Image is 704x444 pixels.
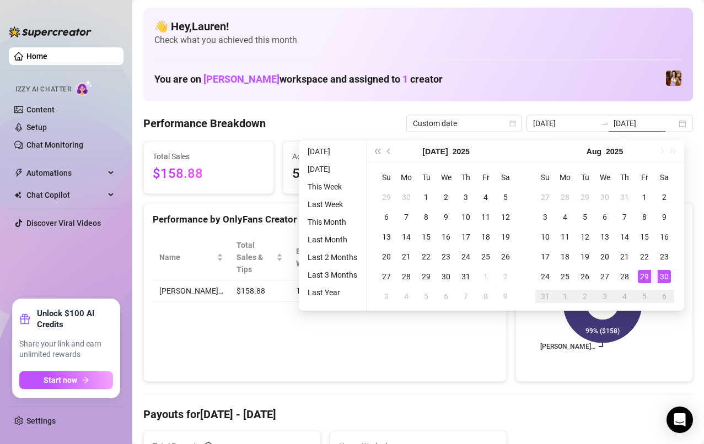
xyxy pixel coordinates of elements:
td: 2025-08-23 [654,247,674,267]
td: 2025-07-10 [456,207,476,227]
div: 10 [539,230,552,243]
div: 20 [598,250,611,263]
button: Choose a month [422,140,448,163]
td: 2025-09-06 [654,286,674,306]
td: 2025-08-29 [635,267,654,286]
td: 2025-07-12 [496,207,515,227]
div: 22 [638,250,651,263]
div: 26 [578,270,592,283]
td: 2025-07-01 [416,187,436,207]
div: 1 [638,191,651,204]
td: 2025-07-11 [476,207,496,227]
td: 2025-09-01 [555,286,575,306]
div: 25 [479,250,492,263]
div: 21 [618,250,631,263]
div: 11 [479,210,492,224]
td: 2025-08-28 [615,267,635,286]
li: Last 3 Months [303,268,362,281]
div: 26 [499,250,512,263]
button: Choose a month [587,140,601,163]
td: 2025-08-07 [456,286,476,306]
div: 9 [658,210,671,224]
td: 2025-07-15 [416,227,436,247]
div: 5 [420,290,433,303]
span: thunderbolt [14,169,23,177]
span: $158.88 [153,164,265,185]
td: 2025-08-22 [635,247,654,267]
div: 1 [420,191,433,204]
td: 2025-07-24 [456,247,476,267]
div: 3 [459,191,472,204]
td: 2025-07-02 [436,187,456,207]
button: Start nowarrow-right [19,371,113,389]
div: 27 [598,270,611,283]
div: 30 [658,270,671,283]
td: 2025-08-24 [535,267,555,286]
td: 2025-08-25 [555,267,575,286]
li: Last Year [303,286,362,299]
td: 2025-08-04 [555,207,575,227]
h4: Payouts for [DATE] - [DATE] [143,407,693,422]
div: 7 [618,210,631,224]
div: 30 [400,191,413,204]
td: 2025-09-02 [575,286,595,306]
h4: 👋 Hey, Lauren ! [154,19,682,34]
div: 21 [400,250,413,263]
div: 8 [420,210,433,224]
td: 15.5 h [289,280,353,302]
td: 2025-07-13 [377,227,396,247]
div: 4 [558,210,572,224]
div: 23 [658,250,671,263]
li: This Month [303,215,362,229]
div: 8 [638,210,651,224]
div: 4 [400,290,413,303]
li: This Week [303,180,362,193]
div: 8 [479,290,492,303]
div: 29 [380,191,393,204]
td: 2025-07-04 [476,187,496,207]
div: 30 [439,270,453,283]
div: 6 [439,290,453,303]
td: 2025-08-01 [635,187,654,207]
td: 2025-08-21 [615,247,635,267]
div: 28 [400,270,413,283]
div: 30 [598,191,611,204]
li: Last 2 Months [303,251,362,264]
button: Previous month (PageUp) [383,140,395,163]
th: Su [535,167,555,187]
td: 2025-08-06 [595,207,615,227]
div: 2 [439,191,453,204]
td: 2025-07-30 [436,267,456,286]
td: 2025-07-23 [436,247,456,267]
td: 2025-08-16 [654,227,674,247]
div: 27 [539,191,552,204]
li: Last Month [303,233,362,246]
div: 29 [420,270,433,283]
div: 13 [380,230,393,243]
a: Settings [26,416,56,425]
div: 2 [578,290,592,303]
td: 2025-07-31 [456,267,476,286]
span: Start now [44,376,77,385]
td: 2025-08-31 [535,286,555,306]
td: 2025-08-13 [595,227,615,247]
div: 11 [558,230,572,243]
text: [PERSON_NAME]… [540,343,595,350]
li: [DATE] [303,145,362,158]
div: 31 [539,290,552,303]
th: Th [615,167,635,187]
div: 29 [578,191,592,204]
span: gift [19,313,30,324]
td: 2025-07-29 [575,187,595,207]
th: Mo [396,167,416,187]
td: 2025-07-14 [396,227,416,247]
div: 19 [499,230,512,243]
td: 2025-08-27 [595,267,615,286]
td: 2025-08-14 [615,227,635,247]
th: Name [153,235,230,280]
td: 2025-08-08 [635,207,654,227]
span: Total Sales [153,150,265,163]
td: 2025-08-07 [615,207,635,227]
strong: Unlock $100 AI Credits [37,308,113,330]
td: [PERSON_NAME]… [153,280,230,302]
